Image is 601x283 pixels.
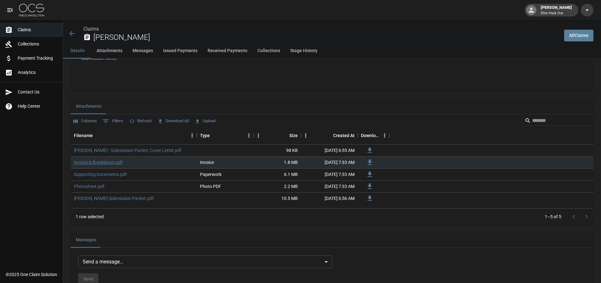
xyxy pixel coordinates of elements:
div: 1.8 MB [254,157,301,169]
span: Help Center [18,103,58,110]
p: Elite Pack Out [541,11,572,16]
button: Select columns [72,116,98,126]
a: Claims [83,26,99,32]
div: Size [289,127,298,144]
div: 2.2 MB [254,181,301,193]
div: Filename [71,127,197,144]
div: Size [254,127,301,144]
div: Send a message... [78,256,332,268]
div: Download [358,127,389,144]
button: Menu [187,131,197,140]
div: Search [525,116,592,127]
div: Photo PDF [200,183,221,190]
div: [DATE] 6:55 AM [301,145,358,157]
img: ocs-logo-white-transparent.png [19,4,44,16]
div: [DATE] 7:33 AM [301,157,358,169]
div: Invoice [200,159,214,166]
div: Filename [74,127,93,144]
button: Attachments [71,99,107,114]
button: Received Payments [203,43,252,58]
button: Attachments [91,43,127,58]
a: Photosheet.pdf [74,183,104,190]
div: [DATE] 6:56 AM [301,193,358,205]
button: Menu [254,131,263,140]
button: Download All [156,116,191,126]
div: Paperwork [200,171,221,178]
span: Collections [18,41,58,47]
button: Collections [252,43,285,58]
a: Supporting Documents.pdf [74,171,127,178]
div: © 2025 One Claim Solution [6,271,57,278]
span: Claims [18,27,58,33]
button: Refresh [127,116,153,126]
button: Stage History [285,43,322,58]
a: [PERSON_NAME] Submission Packet.pdf [74,195,154,202]
div: Type [197,127,254,144]
nav: breadcrumb [83,25,559,33]
div: anchor tabs [63,43,601,58]
div: Type [200,127,210,144]
button: Menu [244,131,254,140]
button: Menu [380,131,389,140]
button: Details [63,43,91,58]
p: 1–5 of 5 [545,214,561,220]
div: [DATE] 7:33 AM [301,181,358,193]
div: [PERSON_NAME] [538,4,574,16]
button: Issued Payments [158,43,203,58]
a: AllClaims [564,30,593,41]
div: 1 row selected [76,214,104,220]
div: related-list tabs [71,232,593,248]
div: 6.1 MB [254,169,301,181]
span: Contact Us [18,89,58,95]
div: 98 KB [254,145,301,157]
button: Menu [301,131,310,140]
button: open drawer [4,4,16,16]
span: Analytics [18,69,58,76]
div: 10.5 MB [254,193,301,205]
a: Invoice & Breakdown.pdf [74,159,123,166]
button: Show filters [101,116,125,126]
div: [DATE] 7:33 AM [301,169,358,181]
button: Messages [127,43,158,58]
h2: [PERSON_NAME] [93,33,559,42]
div: Created At [301,127,358,144]
div: related-list tabs [71,99,593,114]
button: Upload [193,116,217,126]
span: Payment Tracking [18,55,58,62]
div: Download [361,127,380,144]
div: Created At [333,127,355,144]
button: Messages [71,232,101,248]
a: [PERSON_NAME] - Submission Packet: Cover Letter.pdf [74,147,181,154]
